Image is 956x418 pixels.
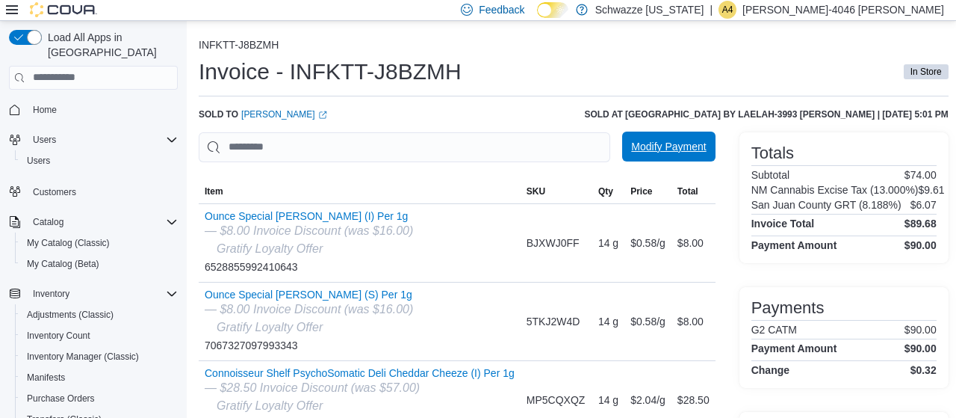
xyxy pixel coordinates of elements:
h6: G2 CATM [751,324,797,336]
p: | [710,1,713,19]
button: Inventory [3,283,184,304]
a: Purchase Orders [21,390,101,408]
h4: Payment Amount [751,239,837,251]
span: Inventory Manager (Classic) [27,351,139,363]
h1: Invoice - INFKTT-J8BZMH [199,57,462,87]
button: INFKTT-J8BZMH [199,39,279,51]
button: Users [27,131,62,149]
img: Cova [30,2,97,17]
p: $9.61 [919,184,945,196]
span: Customers [33,186,76,198]
button: Total [671,179,716,203]
button: Qty [592,179,624,203]
span: Catalog [27,213,178,231]
span: Customers [27,182,178,200]
button: Catalog [27,213,69,231]
button: Home [3,99,184,120]
span: Inventory [27,285,178,303]
span: BJXWJ0FF [527,234,580,252]
span: My Catalog (Classic) [27,237,110,249]
button: Manifests [15,367,184,388]
span: Inventory Count [21,327,178,345]
h6: NM Cannabis Excise Tax (13.000%) [751,184,919,196]
button: Inventory Manager (Classic) [15,346,184,367]
button: Adjustments (Classic) [15,304,184,325]
p: [PERSON_NAME]-4046 [PERSON_NAME] [742,1,944,19]
div: $28.50 [671,385,716,415]
a: Users [21,152,56,170]
span: Load All Apps in [GEOGRAPHIC_DATA] [42,30,178,60]
span: Adjustments (Classic) [27,309,114,321]
i: Gratify Loyalty Offer [217,399,323,412]
span: Users [33,134,56,146]
i: Gratify Loyalty Offer [217,242,323,255]
p: $90.00 [904,324,937,336]
div: Sold to [199,108,327,120]
span: Price [630,185,652,197]
span: In Store [910,65,942,79]
button: Purchase Orders [15,388,184,409]
h4: $89.68 [904,218,937,230]
h4: Payment Amount [751,342,837,354]
div: 14 g [592,385,624,415]
div: 6528855992410643 [205,210,413,276]
a: Adjustments (Classic) [21,306,119,324]
div: 14 g [592,228,624,258]
div: — $28.50 Invoice Discount (was $57.00) [205,379,515,397]
button: Users [15,150,184,171]
span: Manifests [27,372,65,384]
span: Purchase Orders [27,393,95,405]
button: Ounce Special [PERSON_NAME] (S) Per 1g [205,289,413,301]
a: Inventory Count [21,327,96,345]
span: Adjustments (Classic) [21,306,178,324]
p: $6.07 [910,199,937,211]
span: My Catalog (Classic) [21,234,178,252]
a: Inventory Manager (Classic) [21,348,145,366]
button: Ounce Special [PERSON_NAME] (I) Per 1g [205,210,413,222]
div: $8.00 [671,228,716,258]
span: Inventory Manager (Classic) [21,348,178,366]
input: Dark Mode [537,2,568,18]
div: $0.58/g [624,228,671,258]
button: Inventory [27,285,75,303]
h4: $90.00 [904,239,937,251]
span: Home [33,104,57,116]
button: Catalog [3,212,184,233]
button: Customers [3,180,184,202]
span: Dark Mode [537,18,538,19]
h6: Sold at [GEOGRAPHIC_DATA] by Laelah-3993 [PERSON_NAME] | [DATE] 5:01 PM [584,108,948,120]
span: Home [27,100,178,119]
svg: External link [318,111,327,120]
nav: An example of EuiBreadcrumbs [199,39,949,54]
button: My Catalog (Classic) [15,233,184,253]
div: 14 g [592,307,624,336]
p: $74.00 [904,169,937,181]
div: $0.58/g [624,307,671,336]
span: Manifests [21,369,178,387]
h4: Invoice Total [751,218,815,230]
span: Total [677,185,698,197]
button: Users [3,129,184,150]
div: $8.00 [671,307,716,336]
button: Price [624,179,671,203]
h3: Totals [751,144,794,162]
input: This is a search bar. As you type, the results lower in the page will automatically filter. [199,132,610,162]
span: Purchase Orders [21,390,178,408]
span: My Catalog (Beta) [21,255,178,273]
span: Catalog [33,216,63,228]
div: — $8.00 Invoice Discount (was $16.00) [205,222,413,240]
h4: $90.00 [904,342,937,354]
button: SKU [521,179,592,203]
span: Qty [598,185,613,197]
span: In Store [904,64,949,79]
span: Users [21,152,178,170]
div: — $8.00 Invoice Discount (was $16.00) [205,301,413,319]
div: $2.04/g [624,385,671,415]
span: SKU [527,185,545,197]
div: Alex-4046 Rubin [718,1,736,19]
span: Item [205,185,223,197]
h3: Payments [751,299,825,317]
button: My Catalog (Beta) [15,253,184,274]
div: 7067327097993343 [205,289,413,354]
a: My Catalog (Classic) [21,234,116,252]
